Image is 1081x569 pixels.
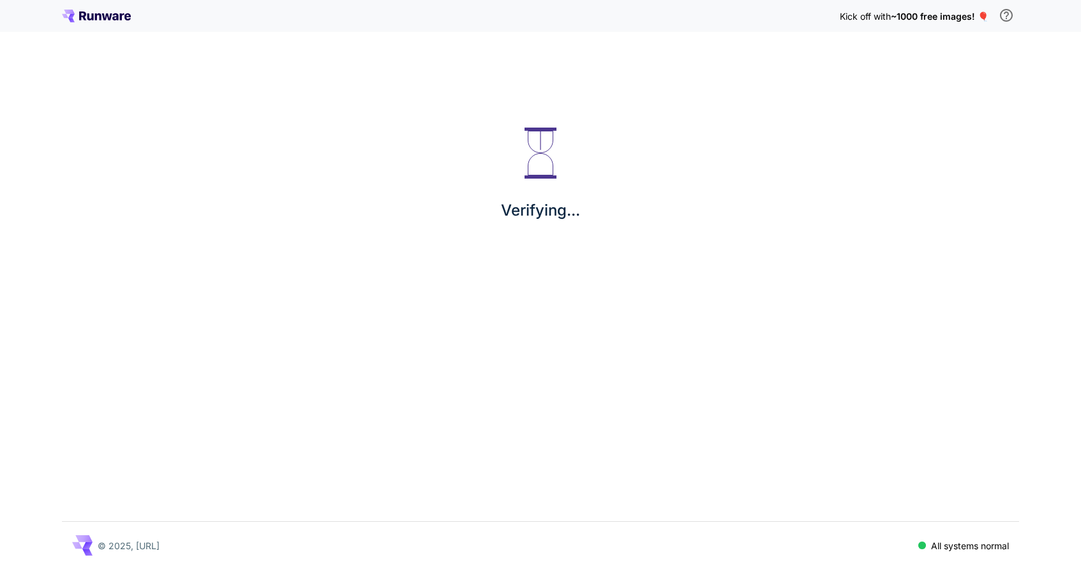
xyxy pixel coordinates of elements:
[994,3,1019,28] button: In order to qualify for free credit, you need to sign up with a business email address and click ...
[98,539,160,552] p: © 2025, [URL]
[891,11,988,22] span: ~1000 free images! 🎈
[840,11,891,22] span: Kick off with
[931,539,1009,552] p: All systems normal
[501,199,580,222] p: Verifying...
